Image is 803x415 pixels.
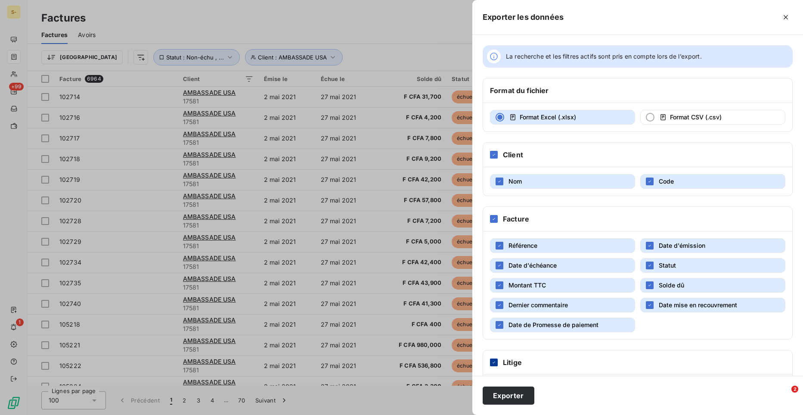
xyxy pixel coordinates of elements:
button: Dernier commentaire [490,298,635,312]
span: Date de Promesse de paiement [508,321,598,328]
span: Date mise en recouvrement [659,301,737,309]
span: Date d'échéance [508,262,557,269]
button: Code [640,174,785,189]
span: Code [659,178,674,185]
button: Solde dû [640,278,785,293]
button: Format Excel (.xlsx) [490,110,635,125]
button: Date de Promesse de paiement [490,318,635,332]
button: Format CSV (.csv) [640,110,785,125]
h5: Exporter les données [483,11,564,23]
span: Format CSV (.csv) [670,113,722,121]
span: Statut [659,262,676,269]
span: 2 [791,386,798,393]
button: Date d'émission [640,238,785,253]
button: Nom [490,174,635,189]
button: Statut [640,258,785,273]
span: Date d'émission [659,242,705,249]
button: Montant TTC [490,278,635,293]
iframe: Intercom live chat [774,386,794,406]
h6: Format du fichier [490,85,549,96]
h6: Client [503,150,523,160]
span: Dernier commentaire [508,301,568,309]
h6: Facture [503,214,529,224]
button: Date mise en recouvrement [640,298,785,312]
button: Date d'échéance [490,258,635,273]
span: Format Excel (.xlsx) [520,113,576,121]
button: Exporter [483,387,534,405]
h6: Litige [503,357,522,368]
button: Référence [490,238,635,253]
span: Référence [508,242,537,249]
span: La recherche et les filtres actifs sont pris en compte lors de l’export. [506,52,702,61]
span: Montant TTC [508,281,546,289]
span: Nom [508,178,522,185]
span: Solde dû [659,281,684,289]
